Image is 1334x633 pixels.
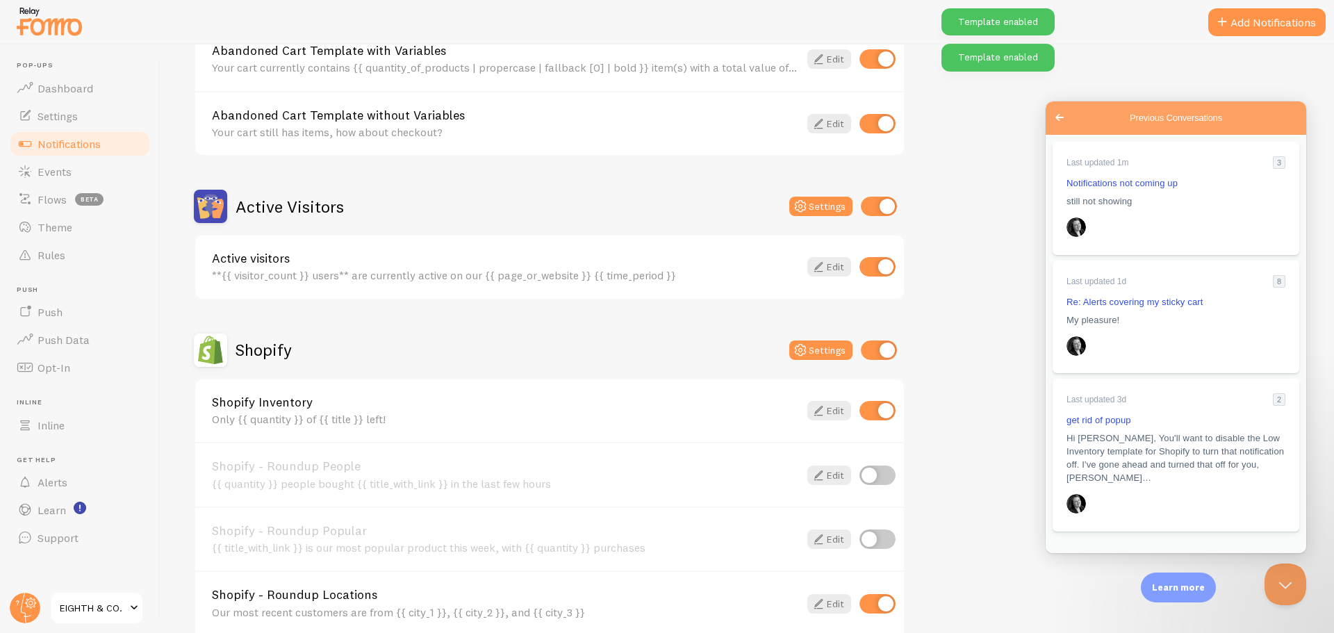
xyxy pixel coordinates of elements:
[7,40,254,154] a: Last updated 1m3Notifications not coming upstill not showing
[21,293,81,303] span: Last updated 3d
[21,175,81,185] span: Last updated 1d
[8,186,151,213] a: Flows beta
[38,137,101,151] span: Notifications
[212,460,799,472] a: Shopify - Roundup People
[807,114,851,133] a: Edit
[227,292,240,304] div: 2
[8,496,151,524] a: Learn
[4,40,256,436] section: Previous Conversations
[212,269,799,281] div: **{{ visitor_count }} users** are currently active on our {{ page_or_website }} {{ time_period }}
[8,411,151,439] a: Inline
[212,589,799,601] a: Shopify - Roundup Locations
[1046,101,1306,553] iframe: Help Scout Beacon - Live Chat, Contact Form, and Knowledge Base
[1152,581,1205,594] p: Learn more
[212,413,799,425] div: Only {{ quantity }} of {{ title }} left!
[7,277,254,430] a: Last updated 3d2get rid of popupHi [PERSON_NAME], You'll want to disable the Low Inventory templa...
[236,339,292,361] h2: Shopify
[8,213,151,241] a: Theme
[8,130,151,158] a: Notifications
[38,248,65,262] span: Rules
[941,44,1055,71] div: Template enabled
[789,340,853,360] button: Settings
[1265,564,1306,605] iframe: Help Scout Beacon - Close
[8,354,151,381] a: Opt-In
[38,475,67,489] span: Alerts
[8,241,151,269] a: Rules
[38,165,72,179] span: Events
[17,61,151,70] span: Pop-ups
[212,109,799,122] a: Abandoned Cart Template without Variables
[84,10,176,24] span: Previous Conversations
[8,102,151,130] a: Settings
[212,252,799,265] a: Active visitors
[941,8,1055,35] div: Template enabled
[807,529,851,549] a: Edit
[38,418,65,432] span: Inline
[17,456,151,465] span: Get Help
[212,396,799,409] a: Shopify Inventory
[17,286,151,295] span: Push
[1141,573,1216,602] div: Learn more
[6,8,22,24] span: Go back
[212,126,799,138] div: Your cart still has items, how about checkout?
[21,56,83,66] span: Last updated 1m
[21,94,87,105] span: still not showing
[807,401,851,420] a: Edit
[807,594,851,614] a: Edit
[38,503,66,517] span: Learn
[807,49,851,69] a: Edit
[212,525,799,537] a: Shopify - Roundup Popular
[38,192,67,206] span: Flows
[21,76,132,87] span: Notifications not coming up
[8,468,151,496] a: Alerts
[194,190,227,223] img: Active Visitors
[212,606,799,618] div: Our most recent customers are from {{ city_1 }}, {{ city_2 }}, and {{ city_3 }}
[212,44,799,57] a: Abandoned Cart Template with Variables
[38,333,90,347] span: Push Data
[807,257,851,277] a: Edit
[8,298,151,326] a: Push
[236,196,344,217] h2: Active Visitors
[212,477,799,490] div: {{ quantity }} people bought {{ title_with_link }} in the last few hours
[7,159,254,272] a: Last updated 1d8Re: Alerts covering my sticky cartMy pleasure!
[38,305,63,319] span: Push
[789,197,853,216] button: Settings
[38,220,72,234] span: Theme
[75,193,104,206] span: beta
[17,398,151,407] span: Inline
[38,109,78,123] span: Settings
[74,502,86,514] svg: <p>Watch New Feature Tutorials!</p>
[38,81,93,95] span: Dashboard
[8,326,151,354] a: Push Data
[21,213,74,224] span: My pleasure!
[8,74,151,102] a: Dashboard
[21,331,238,381] span: Hi [PERSON_NAME], You'll want to disable the Low Inventory template for Shopify to turn that noti...
[50,591,144,625] a: EIGHTH & CO.
[807,466,851,485] a: Edit
[21,313,85,324] span: get rid of popup
[21,195,158,206] span: Re: Alerts covering my sticky cart
[227,55,240,67] div: 3
[8,158,151,186] a: Events
[15,3,84,39] img: fomo-relay-logo-orange.svg
[60,600,126,616] span: EIGHTH & CO.
[227,174,240,186] div: 8
[212,61,799,74] div: Your cart currently contains {{ quantity_of_products | propercase | fallback [0] | bold }} item(s...
[194,334,227,367] img: Shopify
[212,541,799,554] div: {{ title_with_link }} is our most popular product this week, with {{ quantity }} purchases
[38,531,79,545] span: Support
[38,361,70,375] span: Opt-In
[8,524,151,552] a: Support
